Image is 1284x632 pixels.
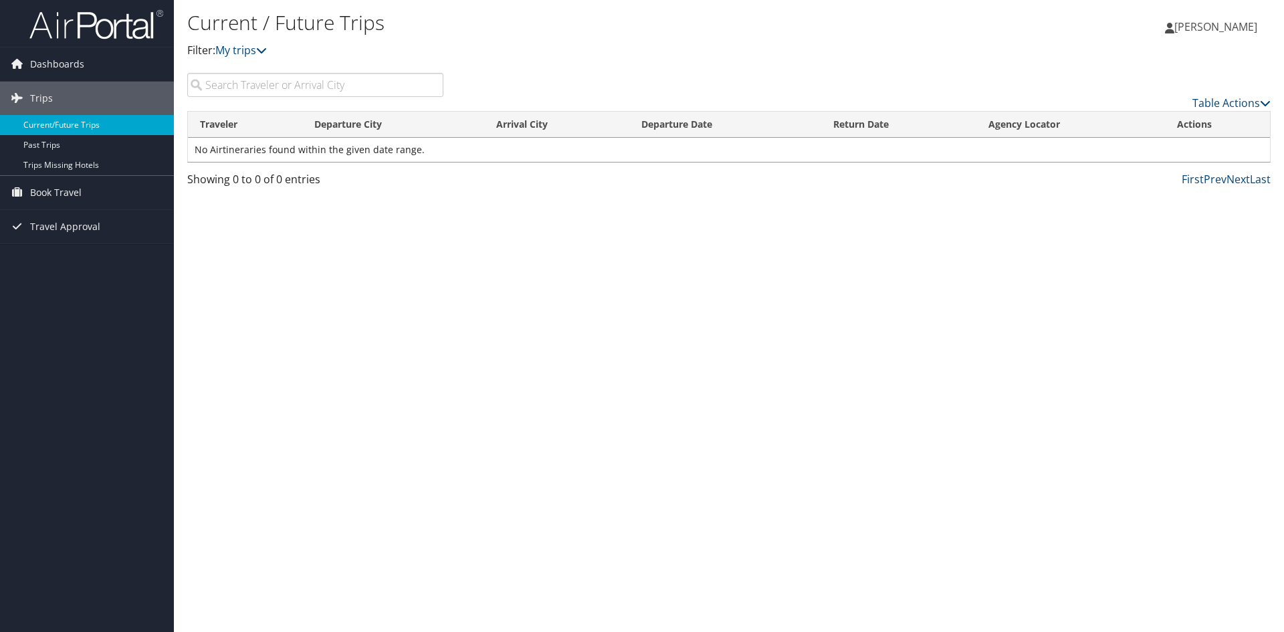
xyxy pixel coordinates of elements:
input: Search Traveler or Arrival City [187,73,443,97]
div: Showing 0 to 0 of 0 entries [187,171,443,194]
span: Trips [30,82,53,115]
th: Actions [1165,112,1270,138]
th: Return Date: activate to sort column ascending [821,112,976,138]
th: Traveler: activate to sort column ascending [188,112,302,138]
a: [PERSON_NAME] [1165,7,1271,47]
th: Agency Locator: activate to sort column ascending [976,112,1165,138]
a: Next [1226,172,1250,187]
th: Departure City: activate to sort column ascending [302,112,484,138]
a: Prev [1204,172,1226,187]
span: [PERSON_NAME] [1174,19,1257,34]
a: Last [1250,172,1271,187]
a: My trips [215,43,267,58]
a: First [1182,172,1204,187]
h1: Current / Future Trips [187,9,909,37]
span: Dashboards [30,47,84,81]
p: Filter: [187,42,909,60]
img: airportal-logo.png [29,9,163,40]
span: Book Travel [30,176,82,209]
a: Table Actions [1192,96,1271,110]
td: No Airtineraries found within the given date range. [188,138,1270,162]
span: Travel Approval [30,210,100,243]
th: Arrival City: activate to sort column ascending [484,112,629,138]
th: Departure Date: activate to sort column descending [629,112,821,138]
